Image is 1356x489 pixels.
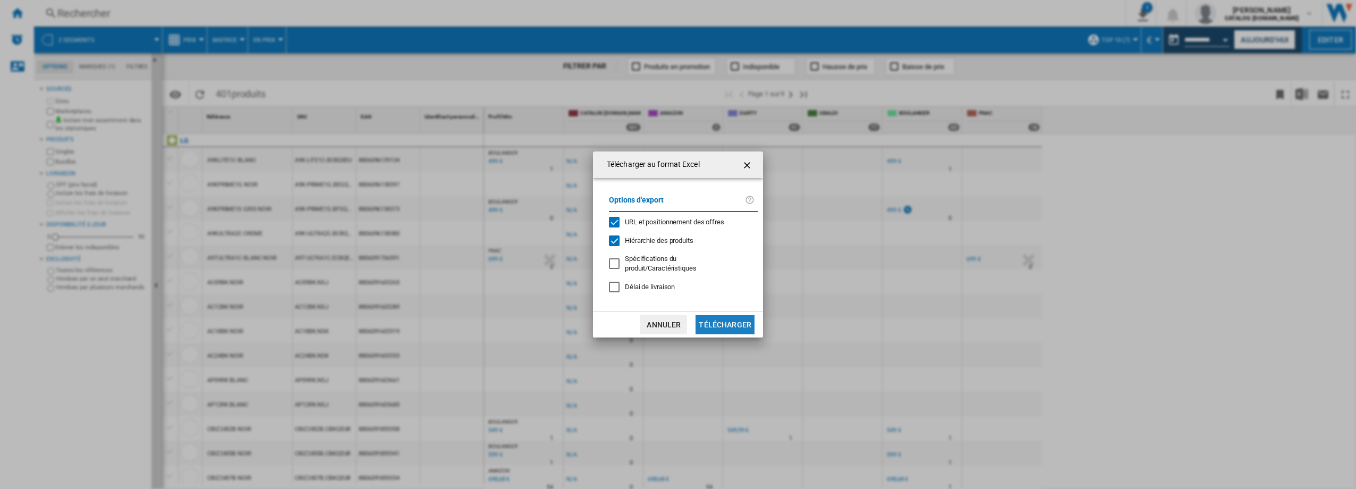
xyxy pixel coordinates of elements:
span: Spécifications du produit/Caractéristiques [625,255,697,272]
span: Délai de livraison [625,283,675,291]
md-checkbox: Hiérarchie des produits [609,235,749,246]
md-checkbox: Délai de livraison [609,282,758,292]
label: Options d'export [609,194,745,214]
md-checkbox: URL et positionnement des offres [609,217,749,227]
md-dialog: Télécharger au ... [593,151,763,338]
button: getI18NText('BUTTONS.CLOSE_DIALOG') [738,154,759,175]
h4: Télécharger au format Excel [601,159,700,170]
button: Annuler [640,315,687,334]
button: Télécharger [696,315,755,334]
span: Hiérarchie des produits [625,237,693,244]
ng-md-icon: getI18NText('BUTTONS.CLOSE_DIALOG') [742,159,755,172]
span: URL et positionnement des offres [625,218,724,226]
div: S'applique uniquement à la vision catégorie [625,254,749,273]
